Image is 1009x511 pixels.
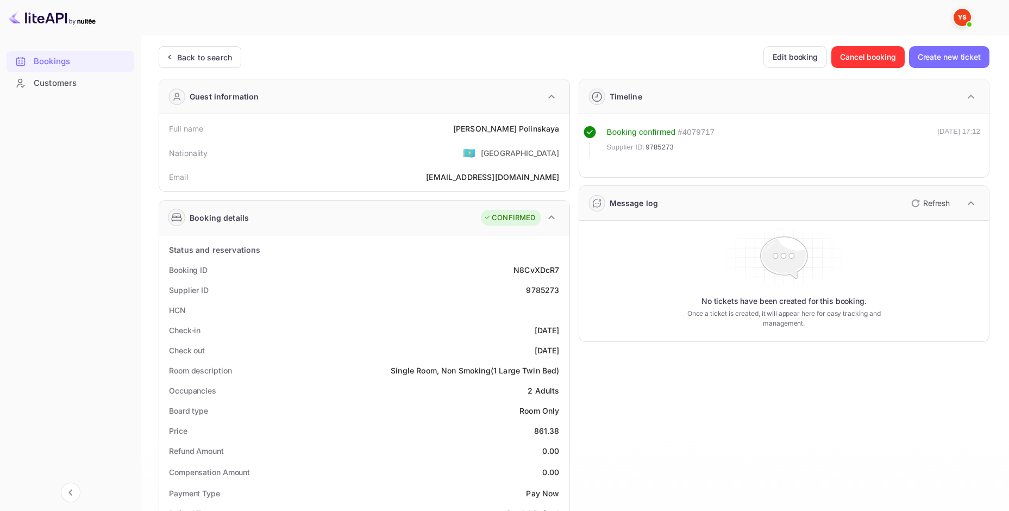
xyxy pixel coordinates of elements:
button: Collapse navigation [61,483,80,502]
ya-tr-span: Nationality [169,148,208,158]
ya-tr-span: [PERSON_NAME] [453,124,517,133]
ya-tr-span: Customers [34,77,77,90]
div: 9785273 [526,284,559,296]
ya-tr-span: Supplier ID: [607,143,645,151]
ya-tr-span: HCN [169,306,186,315]
ya-tr-span: Once a ticket is created, it will appear here for easy tracking and management. [674,309,894,328]
span: United States [463,143,475,163]
div: Customers [7,73,134,94]
div: Bookings [7,51,134,72]
div: 0.00 [542,445,560,457]
ya-tr-span: Back to search [177,53,232,62]
ya-tr-span: Room Only [519,406,559,415]
ya-tr-span: Full name [169,124,203,133]
img: LiteAPI logo [9,9,96,26]
ya-tr-span: CONFIRMED [492,213,535,223]
ya-tr-span: Create new ticket [918,51,981,64]
ya-tr-span: Room description [169,366,231,375]
ya-tr-span: Board type [169,406,208,415]
ya-tr-span: Bookings [34,55,70,68]
button: Edit booking [763,46,827,68]
ya-tr-span: Booking [607,127,637,136]
ya-tr-span: Refresh [923,198,950,208]
div: [DATE] [535,345,560,356]
ya-tr-span: N8CvXDcR7 [513,265,559,275]
ya-tr-span: [DATE] 17:12 [937,127,980,135]
ya-tr-span: 🇰🇿 [463,147,475,159]
ya-tr-span: Booking details [190,212,249,223]
ya-tr-span: Payment Type [169,489,220,498]
ya-tr-span: Compensation Amount [169,468,250,477]
ya-tr-span: Price [169,426,187,435]
div: # 4079717 [678,126,715,139]
ya-tr-span: [EMAIL_ADDRESS][DOMAIN_NAME] [426,172,559,182]
ya-tr-span: [GEOGRAPHIC_DATA] [481,148,560,158]
div: [DATE] [535,325,560,336]
a: Bookings [7,51,134,71]
ya-tr-span: 9785273 [645,143,674,151]
ya-tr-span: Guest information [190,91,259,102]
ya-tr-span: Check-in [169,326,200,335]
div: 861.38 [534,425,560,437]
ya-tr-span: Polinskaya [519,124,560,133]
ya-tr-span: Single Room, Non Smoking(1 Large Twin Bed) [391,366,559,375]
ya-tr-span: confirmed [639,127,675,136]
ya-tr-span: No tickets have been created for this booking. [701,296,867,307]
ya-tr-span: Check out [169,346,205,355]
ya-tr-span: 2 Adults [528,386,559,395]
button: Refresh [905,195,954,212]
button: Create new ticket [909,46,989,68]
ya-tr-span: Pay Now [526,489,559,498]
div: 0.00 [542,466,560,478]
ya-tr-span: Status and reservations [169,245,260,254]
ya-tr-span: Occupancies [169,386,216,395]
img: Yandex Support [954,9,971,26]
ya-tr-span: Cancel booking [840,51,896,64]
ya-tr-span: Timeline [610,92,642,101]
button: Cancel booking [831,46,905,68]
a: Customers [7,73,134,93]
ya-tr-span: Email [169,172,188,182]
ya-tr-span: Edit booking [773,51,818,64]
ya-tr-span: Booking ID [169,265,208,275]
ya-tr-span: Refund Amount [169,446,224,456]
ya-tr-span: Supplier ID [169,285,209,295]
ya-tr-span: Message log [610,198,659,208]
